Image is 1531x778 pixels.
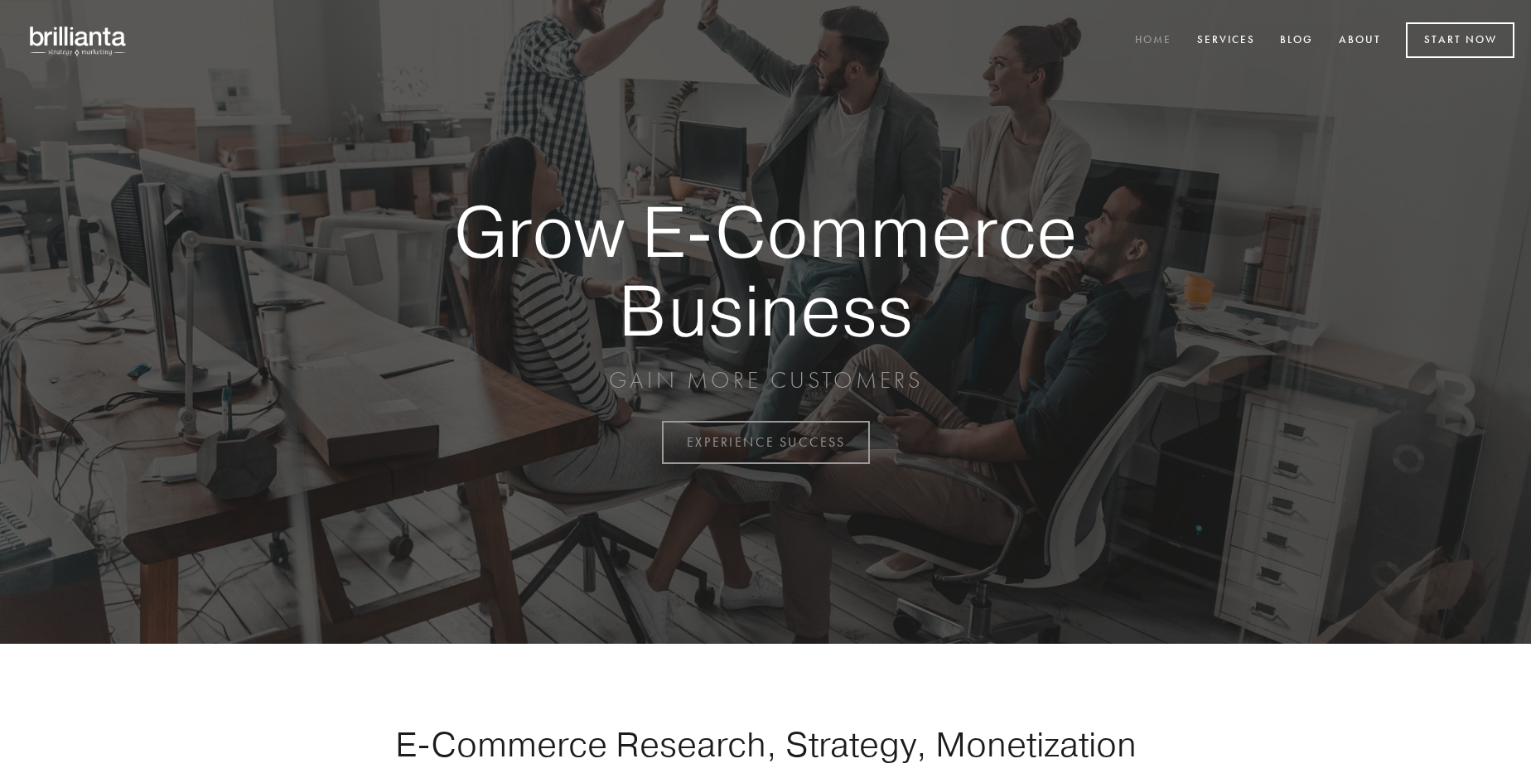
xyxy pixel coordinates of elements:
a: EXPERIENCE SUCCESS [662,421,870,464]
img: brillianta - research, strategy, marketing [17,17,141,65]
a: Home [1124,27,1182,55]
h1: E-Commerce Research, Strategy, Monetization [343,723,1188,765]
strong: Grow E-Commerce Business [396,192,1135,349]
a: About [1328,27,1392,55]
p: GAIN MORE CUSTOMERS [396,365,1135,395]
a: Start Now [1406,22,1514,58]
a: Blog [1269,27,1324,55]
a: Services [1186,27,1266,55]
